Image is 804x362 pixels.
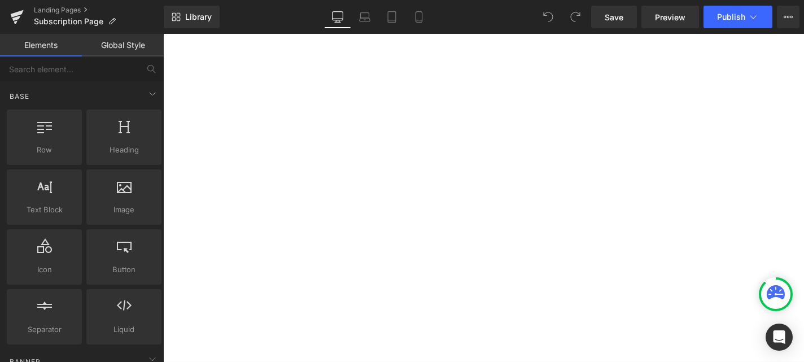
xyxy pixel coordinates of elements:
[34,6,164,15] a: Landing Pages
[10,204,78,216] span: Text Block
[605,11,623,23] span: Save
[185,12,212,22] span: Library
[82,34,164,56] a: Global Style
[324,6,351,28] a: Desktop
[90,144,158,156] span: Heading
[90,324,158,335] span: Liquid
[8,91,30,102] span: Base
[351,6,378,28] a: Laptop
[766,324,793,351] div: Open Intercom Messenger
[10,324,78,335] span: Separator
[90,204,158,216] span: Image
[655,11,685,23] span: Preview
[90,264,158,276] span: Button
[10,144,78,156] span: Row
[717,12,745,21] span: Publish
[537,6,560,28] button: Undo
[777,6,799,28] button: More
[10,264,78,276] span: Icon
[405,6,432,28] a: Mobile
[564,6,587,28] button: Redo
[164,6,220,28] a: New Library
[641,6,699,28] a: Preview
[703,6,772,28] button: Publish
[34,17,103,26] span: Subscription Page
[378,6,405,28] a: Tablet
